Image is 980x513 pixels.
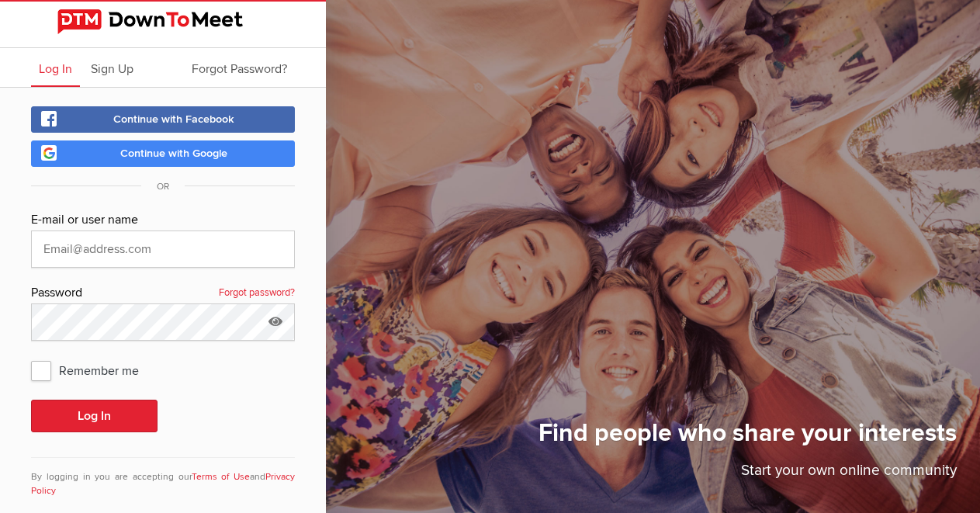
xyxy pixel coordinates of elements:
button: Log In [31,400,158,432]
a: Sign Up [83,48,141,87]
span: Continue with Google [120,147,227,160]
span: Remember me [31,356,154,384]
span: Log In [39,61,72,77]
p: Start your own online community [538,459,957,490]
div: E-mail or user name [31,210,295,231]
input: Email@address.com [31,231,295,268]
div: Password [31,283,295,303]
span: Forgot Password? [192,61,287,77]
a: Continue with Facebook [31,106,295,133]
h1: Find people who share your interests [538,418,957,459]
a: Terms of Use [192,471,251,483]
a: Forgot password? [219,283,295,303]
img: DownToMeet [57,9,268,34]
span: Sign Up [91,61,133,77]
a: Continue with Google [31,140,295,167]
a: Forgot Password? [184,48,295,87]
a: Log In [31,48,80,87]
span: Continue with Facebook [113,113,234,126]
div: By logging in you are accepting our and [31,457,295,498]
span: OR [141,181,185,192]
